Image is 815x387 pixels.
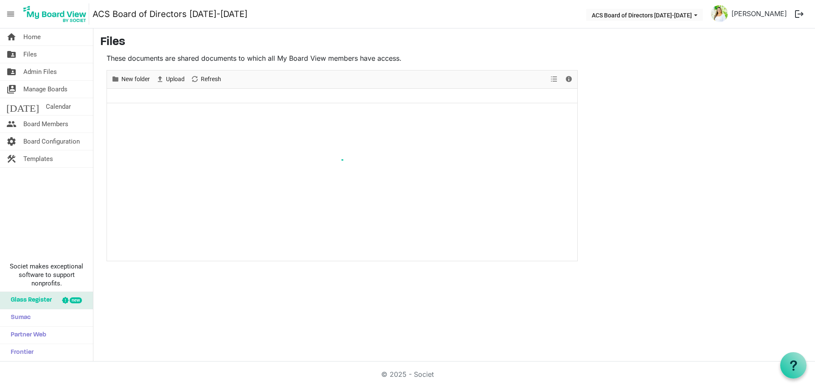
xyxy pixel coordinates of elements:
[6,46,17,63] span: folder_shared
[4,262,89,288] span: Societ makes exceptional software to support nonprofits.
[23,81,67,98] span: Manage Boards
[100,35,808,50] h3: Files
[6,150,17,167] span: construction
[6,292,52,309] span: Glass Register
[23,133,80,150] span: Board Configuration
[23,150,53,167] span: Templates
[3,6,19,22] span: menu
[381,370,434,379] a: © 2025 - Societ
[21,3,93,25] a: My Board View Logo
[711,5,728,22] img: P1o51ie7xrVY5UL7ARWEW2r7gNC2P9H9vlLPs2zch7fLSXidsvLolGPwwA3uyx8AkiPPL2cfIerVbTx3yTZ2nQ_thumb.png
[6,133,17,150] span: settings
[790,5,808,23] button: logout
[6,327,46,344] span: Partner Web
[93,6,247,23] a: ACS Board of Directors [DATE]-[DATE]
[46,98,71,115] span: Calendar
[6,98,39,115] span: [DATE]
[6,28,17,45] span: home
[21,3,89,25] img: My Board View Logo
[728,5,790,22] a: [PERSON_NAME]
[23,28,41,45] span: Home
[6,344,34,361] span: Frontier
[70,297,82,303] div: new
[107,53,578,63] p: These documents are shared documents to which all My Board View members have access.
[6,63,17,80] span: folder_shared
[23,116,68,133] span: Board Members
[23,46,37,63] span: Files
[23,63,57,80] span: Admin Files
[6,116,17,133] span: people
[6,309,31,326] span: Sumac
[586,9,703,21] button: ACS Board of Directors 2024-2025 dropdownbutton
[6,81,17,98] span: switch_account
